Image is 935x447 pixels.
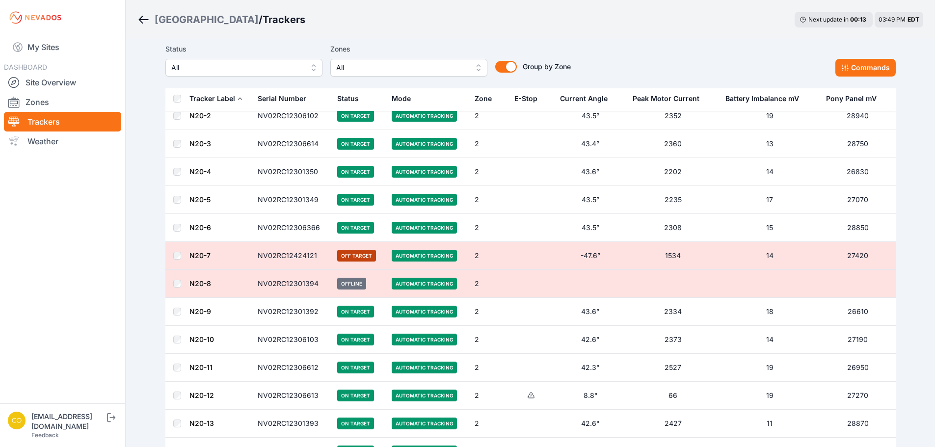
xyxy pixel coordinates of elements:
span: On Target [337,138,374,150]
td: 28940 [820,102,896,130]
span: On Target [337,306,374,317]
td: NV02RC12301392 [252,298,332,326]
label: Status [165,43,322,55]
a: N20-9 [189,307,211,316]
span: On Target [337,222,374,234]
td: 28870 [820,410,896,438]
td: 26610 [820,298,896,326]
span: On Target [337,334,374,345]
span: On Target [337,166,374,178]
div: Mode [392,94,411,104]
a: My Sites [4,35,121,59]
td: 8.8° [554,382,626,410]
td: 2427 [627,410,720,438]
td: NV02RC12424121 [252,242,332,270]
a: N20-5 [189,195,211,204]
td: NV02RC12306612 [252,354,332,382]
a: N20-6 [189,223,211,232]
a: N20-13 [189,419,214,427]
span: Automatic Tracking [392,362,457,373]
td: 2308 [627,214,720,242]
td: NV02RC12306614 [252,130,332,158]
div: Tracker Label [189,94,235,104]
h3: Trackers [263,13,305,26]
td: 19 [720,102,820,130]
span: All [171,62,303,74]
div: Serial Number [258,94,306,104]
td: NV02RC12301393 [252,410,332,438]
td: NV02RC12301350 [252,158,332,186]
td: 2 [469,130,508,158]
td: 2 [469,410,508,438]
span: Off Target [337,250,376,262]
td: 2 [469,242,508,270]
td: 14 [720,158,820,186]
button: E-Stop [514,87,545,110]
td: NV02RC12301349 [252,186,332,214]
span: EDT [908,16,919,23]
div: 00 : 13 [850,16,868,24]
a: N20-4 [189,167,211,176]
td: 2 [469,382,508,410]
td: 2373 [627,326,720,354]
span: Automatic Tracking [392,278,457,289]
td: 42.6° [554,410,626,438]
span: On Target [337,110,374,122]
a: N20-11 [189,363,213,371]
button: All [165,59,322,77]
span: DASHBOARD [4,63,47,71]
button: Current Angle [560,87,615,110]
button: Commands [835,59,896,77]
div: Status [337,94,359,104]
span: Automatic Tracking [392,110,457,122]
button: Tracker Label [189,87,243,110]
a: Site Overview [4,73,121,92]
td: 19 [720,354,820,382]
span: Automatic Tracking [392,194,457,206]
td: 43.5° [554,102,626,130]
span: On Target [337,362,374,373]
span: Automatic Tracking [392,418,457,429]
td: 15 [720,214,820,242]
div: Battery Imbalance mV [725,94,799,104]
td: 43.6° [554,158,626,186]
a: N20-12 [189,391,214,399]
td: 2 [469,270,508,298]
button: Zone [475,87,500,110]
td: 2 [469,298,508,326]
td: 28750 [820,130,896,158]
td: 2235 [627,186,720,214]
span: 03:49 PM [879,16,906,23]
td: 2 [469,186,508,214]
div: E-Stop [514,94,537,104]
td: 43.6° [554,298,626,326]
span: Automatic Tracking [392,166,457,178]
td: NV02RC12306102 [252,102,332,130]
td: 13 [720,130,820,158]
td: 2 [469,354,508,382]
td: 42.6° [554,326,626,354]
a: N20-2 [189,111,211,120]
td: 18 [720,298,820,326]
td: 2527 [627,354,720,382]
label: Zones [330,43,487,55]
td: 2 [469,214,508,242]
td: 2 [469,158,508,186]
a: N20-3 [189,139,211,148]
span: On Target [337,418,374,429]
td: 14 [720,326,820,354]
td: NV02RC12306103 [252,326,332,354]
a: N20-7 [189,251,211,260]
td: 27190 [820,326,896,354]
div: Current Angle [560,94,608,104]
td: NV02RC12306366 [252,214,332,242]
span: On Target [337,194,374,206]
td: 26830 [820,158,896,186]
td: NV02RC12301394 [252,270,332,298]
span: On Target [337,390,374,401]
td: 2 [469,102,508,130]
span: Automatic Tracking [392,222,457,234]
div: Pony Panel mV [826,94,877,104]
a: Weather [4,131,121,151]
td: 43.5° [554,214,626,242]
